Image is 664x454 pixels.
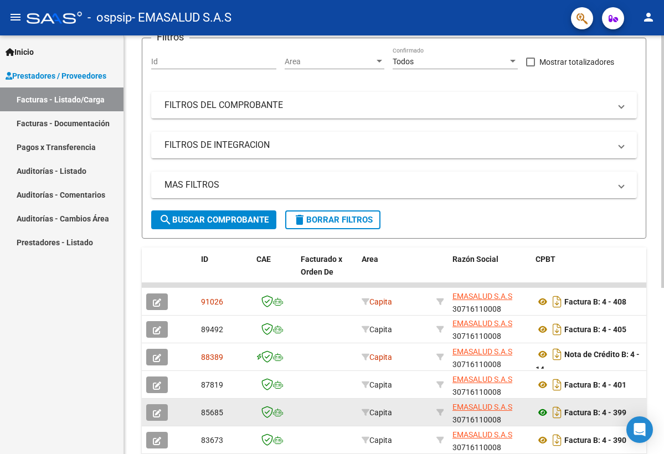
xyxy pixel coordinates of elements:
i: Descargar documento [550,404,564,421]
span: Capita [362,436,392,445]
mat-expansion-panel-header: FILTROS DEL COMPROBANTE [151,92,637,118]
span: - ospsip [87,6,132,30]
span: CAE [256,255,271,264]
strong: Nota de Crédito B: 4 - 14 [536,350,640,374]
span: Area [285,57,374,66]
span: Borrar Filtros [293,215,373,225]
span: Capita [362,353,392,362]
span: CPBT [536,255,555,264]
span: EMASALUD S.A.S [452,347,512,356]
datatable-header-cell: CPBT [531,247,647,296]
mat-icon: search [159,213,172,226]
i: Descargar documento [550,345,564,363]
mat-icon: menu [9,11,22,24]
strong: Factura B: 4 - 390 [564,436,626,445]
mat-panel-title: FILTROS DEL COMPROBANTE [164,99,610,111]
span: Buscar Comprobante [159,215,269,225]
span: 87819 [201,380,223,389]
i: Descargar documento [550,376,564,394]
div: Open Intercom Messenger [626,416,653,443]
span: EMASALUD S.A.S [452,292,512,301]
button: Buscar Comprobante [151,210,276,229]
span: EMASALUD S.A.S [452,375,512,384]
span: Capita [362,408,392,417]
span: - EMASALUD S.A.S [132,6,231,30]
i: Descargar documento [550,293,564,311]
i: Descargar documento [550,431,564,449]
span: 89492 [201,325,223,334]
span: EMASALUD S.A.S [452,430,512,439]
mat-icon: person [642,11,655,24]
button: Borrar Filtros [285,210,380,229]
span: Capita [362,325,392,334]
div: 30716110008 [452,429,527,452]
span: Todos [393,57,414,66]
div: 30716110008 [452,401,527,424]
span: EMASALUD S.A.S [452,319,512,328]
div: 30716110008 [452,373,527,396]
span: 88389 [201,353,223,362]
mat-panel-title: MAS FILTROS [164,179,610,191]
span: Capita [362,380,392,389]
span: EMASALUD S.A.S [452,403,512,411]
h3: Filtros [151,29,189,45]
span: Area [362,255,378,264]
span: Razón Social [452,255,498,264]
datatable-header-cell: Facturado x Orden De [296,247,357,296]
span: Capita [362,297,392,306]
span: 91026 [201,297,223,306]
span: Facturado x Orden De [301,255,342,276]
span: Mostrar totalizadores [539,55,614,69]
datatable-header-cell: ID [197,247,252,296]
span: ID [201,255,208,264]
mat-panel-title: FILTROS DE INTEGRACION [164,139,610,151]
span: Prestadores / Proveedores [6,70,106,82]
mat-icon: delete [293,213,306,226]
datatable-header-cell: Razón Social [448,247,531,296]
strong: Factura B: 4 - 401 [564,380,626,389]
strong: Factura B: 4 - 408 [564,297,626,306]
datatable-header-cell: CAE [252,247,296,296]
mat-expansion-panel-header: MAS FILTROS [151,172,637,198]
i: Descargar documento [550,321,564,338]
span: 85685 [201,408,223,417]
span: 83673 [201,436,223,445]
strong: Factura B: 4 - 399 [564,408,626,417]
div: 30716110008 [452,290,527,313]
div: 30716110008 [452,317,527,341]
strong: Factura B: 4 - 405 [564,325,626,334]
mat-expansion-panel-header: FILTROS DE INTEGRACION [151,132,637,158]
div: 30716110008 [452,345,527,369]
datatable-header-cell: Area [357,247,432,296]
span: Inicio [6,46,34,58]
